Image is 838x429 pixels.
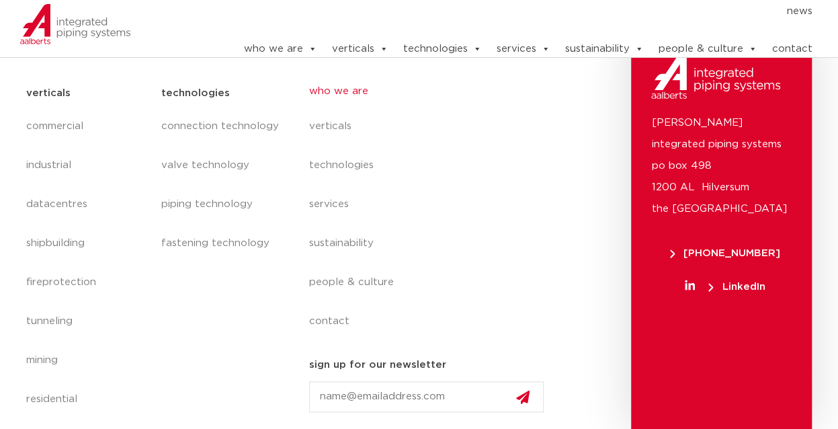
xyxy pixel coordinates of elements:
[331,36,388,63] a: verticals
[161,83,229,104] h5: technologies
[786,1,812,22] a: news
[26,341,148,380] a: mining
[309,224,555,263] a: sustainability
[309,76,555,341] nav: Menu
[26,380,148,419] a: residential
[309,107,555,146] a: verticals
[658,36,757,63] a: people & culture
[771,36,812,63] a: contact
[309,302,555,341] a: contact
[309,381,544,412] input: name@emailaddress.com
[161,224,282,263] a: fastening technology
[161,107,282,146] a: connection technology
[161,107,282,263] nav: Menu
[708,282,765,292] span: LinkedIn
[309,185,555,224] a: services
[564,36,643,63] a: sustainability
[403,36,481,63] a: technologies
[26,83,71,104] h5: verticals
[309,354,446,376] h5: sign up for our newsletter
[496,36,550,63] a: services
[670,248,780,258] span: [PHONE_NUMBER]
[26,185,148,224] a: datacentres
[161,185,282,224] a: piping technology
[309,146,555,185] a: technologies
[26,263,148,302] a: fireprotection
[516,390,530,404] img: send.svg
[26,302,148,341] a: tunneling
[243,36,317,63] a: who we are
[309,263,555,302] a: people & culture
[202,1,812,22] nav: Menu
[26,146,148,185] a: industrial
[26,224,148,263] a: shipbuilding
[26,107,148,146] a: commercial
[651,112,792,220] p: [PERSON_NAME] integrated piping systems po box 498 1200 AL Hilversum the [GEOGRAPHIC_DATA]
[309,76,555,107] a: who we are
[651,282,798,292] a: LinkedIn
[651,248,798,258] a: [PHONE_NUMBER]
[26,107,148,419] nav: Menu
[161,146,282,185] a: valve technology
